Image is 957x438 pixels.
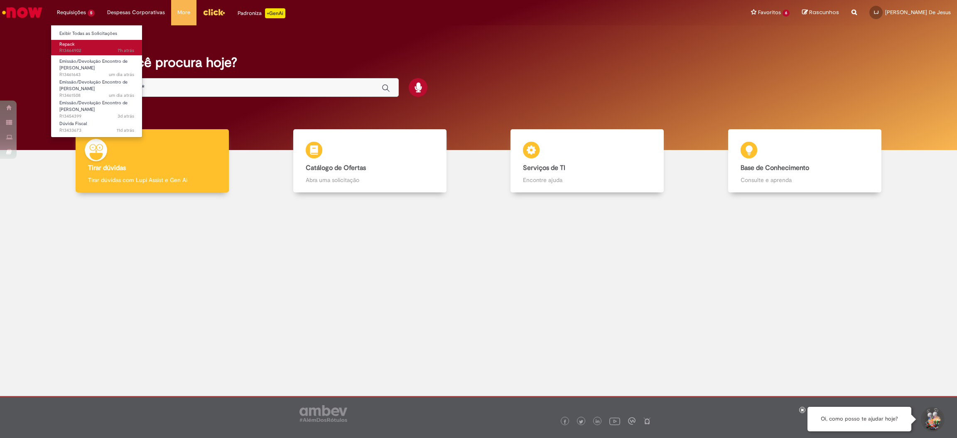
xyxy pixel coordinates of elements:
[628,417,636,425] img: logo_footer_workplace.png
[609,416,620,426] img: logo_footer_youtube.png
[51,119,142,135] a: Aberto R13433673 : Dúvida Fiscal
[696,129,914,193] a: Base de Conhecimento Consulte e aprenda
[118,113,134,119] span: 3d atrás
[107,8,165,17] span: Despesas Corporativas
[117,127,134,133] span: 11d atrás
[59,47,134,54] span: R13464902
[920,407,945,432] button: Iniciar Conversa de Suporte
[117,127,134,133] time: 20/08/2025 16:57:56
[51,29,142,38] a: Exibir Todas as Solicitações
[579,420,583,424] img: logo_footer_twitter.png
[306,164,366,172] b: Catálogo de Ofertas
[44,129,261,193] a: Tirar dúvidas Tirar dúvidas com Lupi Assist e Gen Ai
[523,164,565,172] b: Serviços de TI
[51,57,142,75] a: Aberto R13461643 : Emissão/Devolução Encontro de Contas Fornecedor
[741,176,869,184] p: Consulte e aprenda
[758,8,781,17] span: Favoritos
[109,92,134,98] span: um dia atrás
[88,10,95,17] span: 5
[306,176,434,184] p: Abra uma solicitação
[88,176,216,184] p: Tirar dúvidas com Lupi Assist e Gen Ai
[299,405,347,422] img: logo_footer_ambev_rotulo_gray.png
[118,47,134,54] span: 7h atrás
[51,78,142,96] a: Aberto R13461508 : Emissão/Devolução Encontro de Contas Fornecedor
[177,8,190,17] span: More
[88,164,126,172] b: Tirar dúvidas
[238,8,285,18] div: Padroniza
[563,420,567,424] img: logo_footer_facebook.png
[109,71,134,78] span: um dia atrás
[809,8,839,16] span: Rascunhos
[643,417,651,425] img: logo_footer_naosei.png
[59,41,75,47] span: Repack
[478,129,696,193] a: Serviços de TI Encontre ajuda
[109,71,134,78] time: 29/08/2025 10:51:49
[802,9,839,17] a: Rascunhos
[203,6,225,18] img: click_logo_yellow_360x200.png
[51,25,142,138] ul: Requisições
[118,113,134,119] time: 27/08/2025 23:08:00
[59,121,87,127] span: Dúvida Fiscal
[51,98,142,116] a: Aberto R13454399 : Emissão/Devolução Encontro de Contas Fornecedor
[783,10,790,17] span: 6
[59,58,128,71] span: Emissão/Devolução Encontro de [PERSON_NAME]
[885,9,951,16] span: [PERSON_NAME] De Jesus
[596,419,600,424] img: logo_footer_linkedin.png
[59,92,134,99] span: R13461508
[59,100,128,113] span: Emissão/Devolução Encontro de [PERSON_NAME]
[261,129,479,193] a: Catálogo de Ofertas Abra uma solicitação
[59,79,128,92] span: Emissão/Devolução Encontro de [PERSON_NAME]
[874,10,878,15] span: LJ
[81,55,876,70] h2: O que você procura hoje?
[1,4,44,21] img: ServiceNow
[807,407,911,431] div: Oi, como posso te ajudar hoje?
[265,8,285,18] p: +GenAi
[59,71,134,78] span: R13461643
[59,113,134,120] span: R13454399
[118,47,134,54] time: 30/08/2025 11:32:33
[741,164,809,172] b: Base de Conhecimento
[523,176,651,184] p: Encontre ajuda
[51,40,142,55] a: Aberto R13464902 : Repack
[59,127,134,134] span: R13433673
[57,8,86,17] span: Requisições
[109,92,134,98] time: 29/08/2025 10:32:49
